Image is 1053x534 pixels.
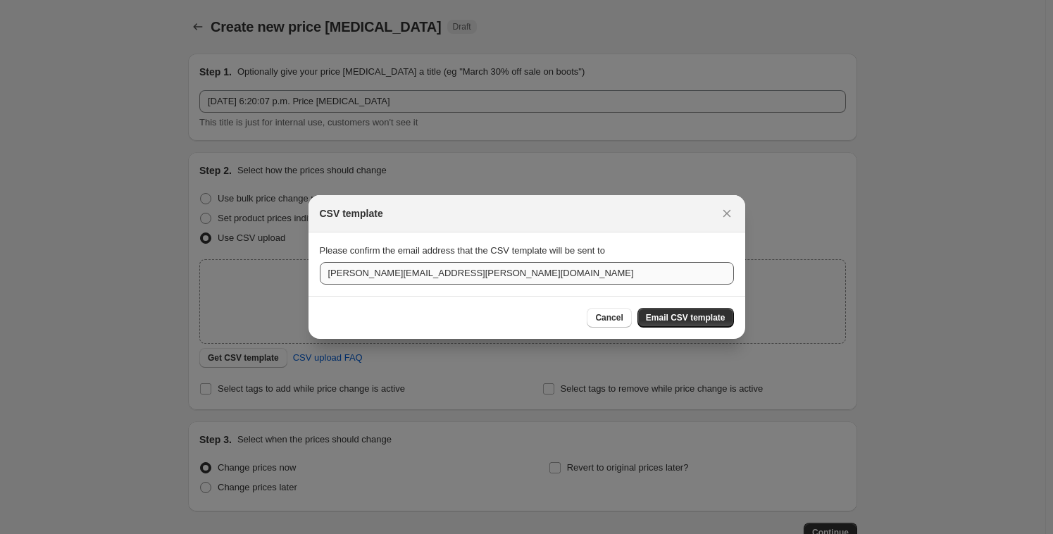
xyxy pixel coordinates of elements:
button: Close [717,204,737,223]
button: Cancel [587,308,631,328]
span: Email CSV template [646,312,725,323]
span: Please confirm the email address that the CSV template will be sent to [320,245,605,256]
h2: CSV template [320,206,383,221]
button: Email CSV template [637,308,734,328]
span: Cancel [595,312,623,323]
